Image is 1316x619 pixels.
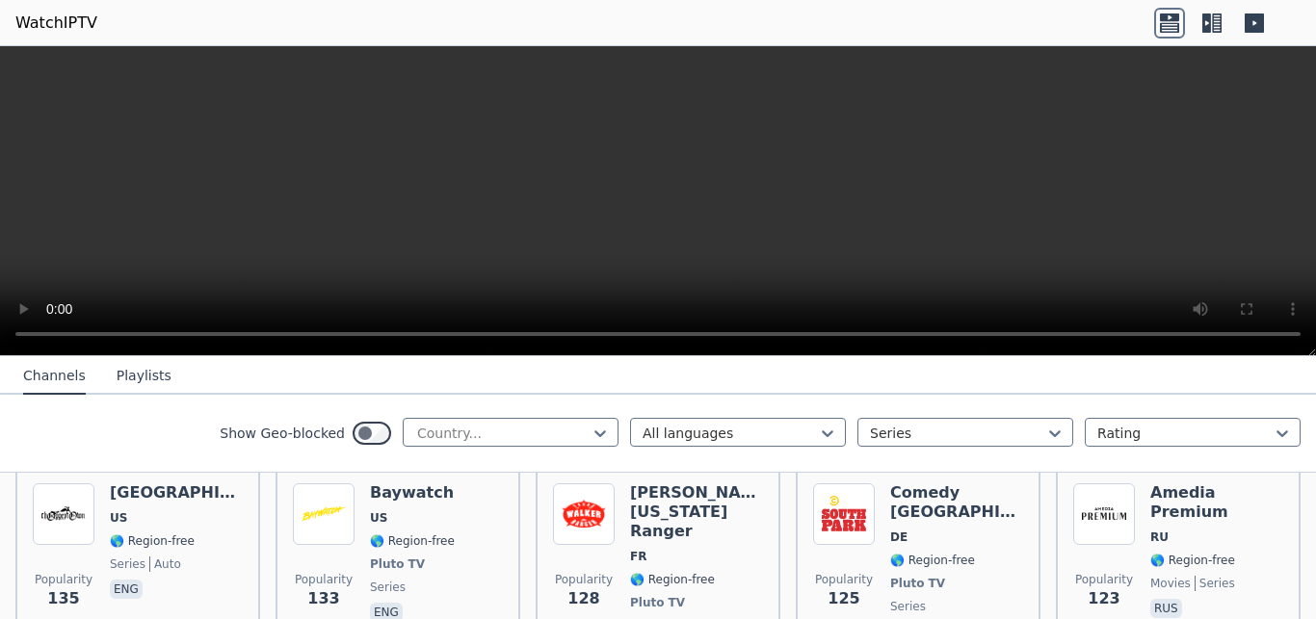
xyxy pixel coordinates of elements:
[1195,576,1235,591] span: series
[1075,572,1133,587] span: Popularity
[1073,483,1135,545] img: Amedia Premium
[117,358,171,395] button: Playlists
[828,587,859,610] span: 125
[23,358,86,395] button: Channels
[1150,599,1182,618] p: rus
[815,572,873,587] span: Popularity
[295,572,353,587] span: Popularity
[553,483,615,545] img: Walker Texas Ranger
[630,595,685,610] span: Pluto TV
[890,483,1023,522] h6: Comedy [GEOGRAPHIC_DATA]
[110,510,127,526] span: US
[110,556,145,572] span: series
[33,483,94,545] img: Choppertown
[567,587,599,610] span: 128
[307,587,339,610] span: 133
[35,572,92,587] span: Popularity
[220,424,345,443] label: Show Geo-blocked
[370,533,455,549] span: 🌎 Region-free
[890,553,975,568] span: 🌎 Region-free
[293,483,355,545] img: Baywatch
[110,483,243,503] h6: [GEOGRAPHIC_DATA]
[1150,576,1191,591] span: movies
[110,580,143,599] p: eng
[149,556,181,572] span: auto
[555,572,613,587] span: Popularity
[1088,587,1119,610] span: 123
[15,12,97,35] a: WatchIPTV
[890,576,945,591] span: Pluto TV
[630,483,763,541] h6: [PERSON_NAME] [US_STATE] Ranger
[370,510,387,526] span: US
[370,580,406,595] span: series
[1150,553,1235,568] span: 🌎 Region-free
[47,587,79,610] span: 135
[630,572,715,587] span: 🌎 Region-free
[890,529,908,545] span: DE
[1150,529,1169,545] span: RU
[370,483,455,503] h6: Baywatch
[110,533,195,549] span: 🌎 Region-free
[1150,483,1283,522] h6: Amedia Premium
[813,483,875,545] img: Comedy Central South Park
[630,549,646,564] span: FR
[370,556,425,572] span: Pluto TV
[890,599,926,614] span: series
